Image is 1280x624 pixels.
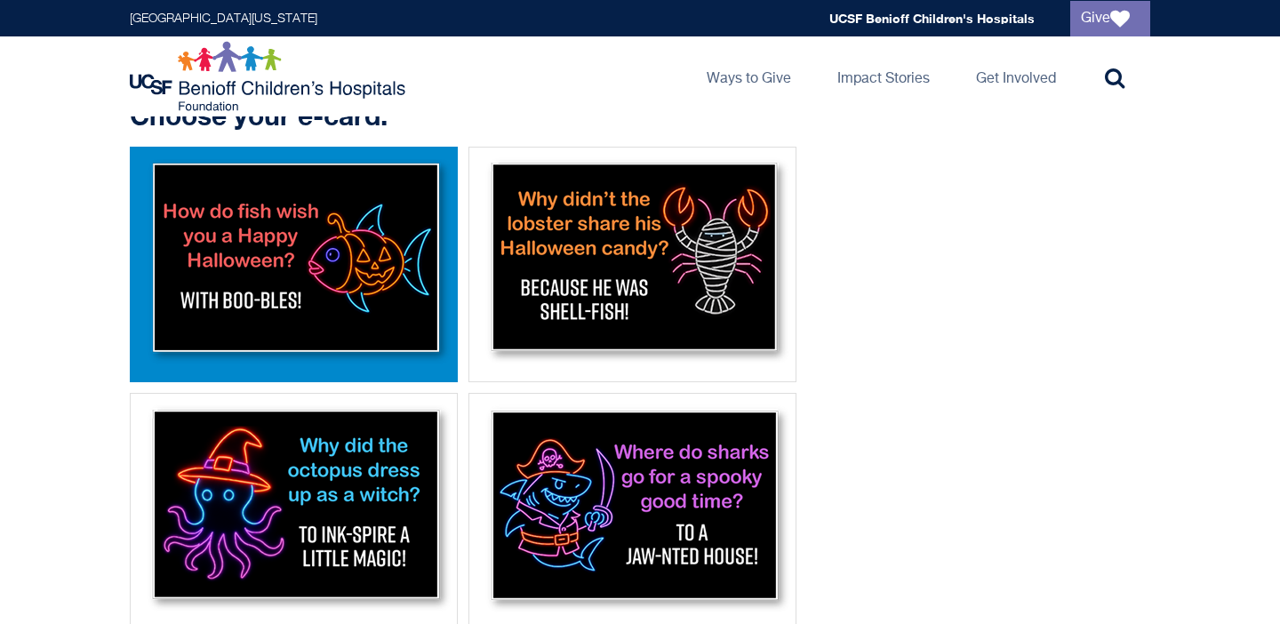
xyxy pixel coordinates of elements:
a: UCSF Benioff Children's Hospitals [829,11,1035,26]
a: [GEOGRAPHIC_DATA][US_STATE] [130,12,317,25]
div: Lobster [468,147,796,382]
img: Shark [475,399,790,617]
strong: Choose your e-card: [130,100,388,132]
a: Get Involved [962,36,1070,116]
a: Give [1070,1,1150,36]
img: Fish [136,153,452,371]
img: Octopus [136,399,452,617]
img: Logo for UCSF Benioff Children's Hospitals Foundation [130,41,410,112]
a: Impact Stories [823,36,944,116]
div: Fish [130,147,458,382]
img: Lobster [475,153,790,371]
a: Ways to Give [692,36,805,116]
